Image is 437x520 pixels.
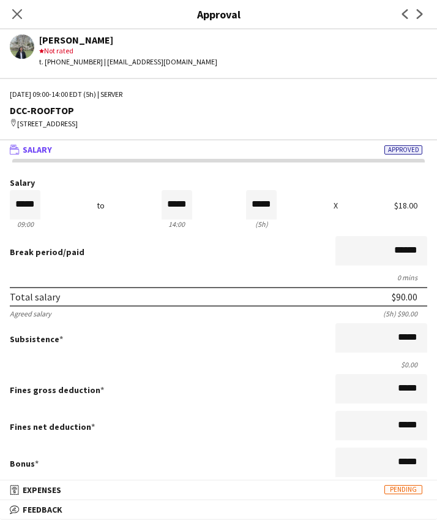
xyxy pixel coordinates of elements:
[97,201,105,210] div: to
[10,458,39,469] label: Bonus
[162,220,192,229] div: 14:00
[10,89,427,100] div: [DATE] 09:00-14:00 EDT (5h) | SERVER
[334,201,338,210] div: X
[394,201,427,210] div: $18.00
[23,484,61,495] span: Expenses
[246,220,277,229] div: 5h
[10,334,63,345] label: Subsistence
[10,118,427,129] div: [STREET_ADDRESS]
[10,309,51,318] div: Agreed salary
[384,145,422,155] span: Approved
[23,144,52,155] span: Salary
[39,34,217,45] div: [PERSON_NAME]
[10,247,84,258] label: /paid
[23,504,62,515] span: Feedback
[10,220,40,229] div: 09:00
[384,485,422,494] span: Pending
[392,291,417,303] div: $90.00
[39,56,217,67] div: t. [PHONE_NUMBER] | [EMAIL_ADDRESS][DOMAIN_NAME]
[10,247,63,258] span: Break period
[10,105,427,116] div: DCC-ROOFTOP
[10,421,95,432] label: Fines net deduction
[10,178,427,188] label: Salary
[10,360,427,369] div: $0.00
[10,291,60,303] div: Total salary
[383,309,427,318] div: (5h) $90.00
[10,273,427,282] div: 0 mins
[39,45,217,56] div: Not rated
[10,384,104,396] label: Fines gross deduction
